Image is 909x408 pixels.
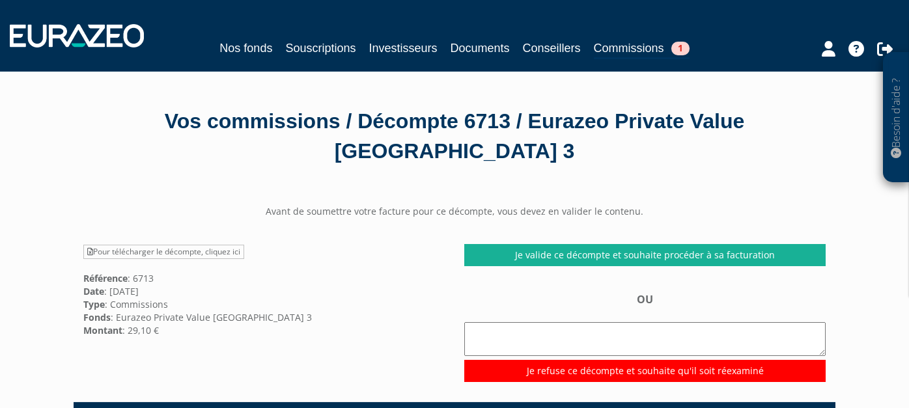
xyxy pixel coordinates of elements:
strong: Date [83,285,104,297]
a: Souscriptions [285,39,356,57]
p: Besoin d'aide ? [889,59,904,176]
div: OU [464,292,826,381]
div: Vos commissions / Décompte 6713 / Eurazeo Private Value [GEOGRAPHIC_DATA] 3 [83,107,826,166]
center: Avant de soumettre votre facture pour ce décompte, vous devez en valider le contenu. [74,205,835,218]
a: Je valide ce décompte et souhaite procéder à sa facturation [464,244,826,266]
img: 1732889491-logotype_eurazeo_blanc_rvb.png [10,24,144,48]
strong: Référence [83,272,128,284]
a: Nos fonds [219,39,272,57]
a: Investisseurs [369,39,437,57]
strong: Fonds [83,311,111,323]
strong: Type [83,298,105,310]
a: Pour télécharger le décompte, cliquez ici [83,245,244,259]
a: Documents [451,39,510,57]
span: 1 [671,42,690,55]
strong: Montant [83,324,122,336]
input: Je refuse ce décompte et souhaite qu'il soit réexaminé [464,360,826,382]
div: : 6713 : [DATE] : Commissions : Eurazeo Private Value [GEOGRAPHIC_DATA] 3 : 29,10 € [74,244,454,336]
a: Conseillers [523,39,581,57]
a: Commissions1 [594,39,690,59]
